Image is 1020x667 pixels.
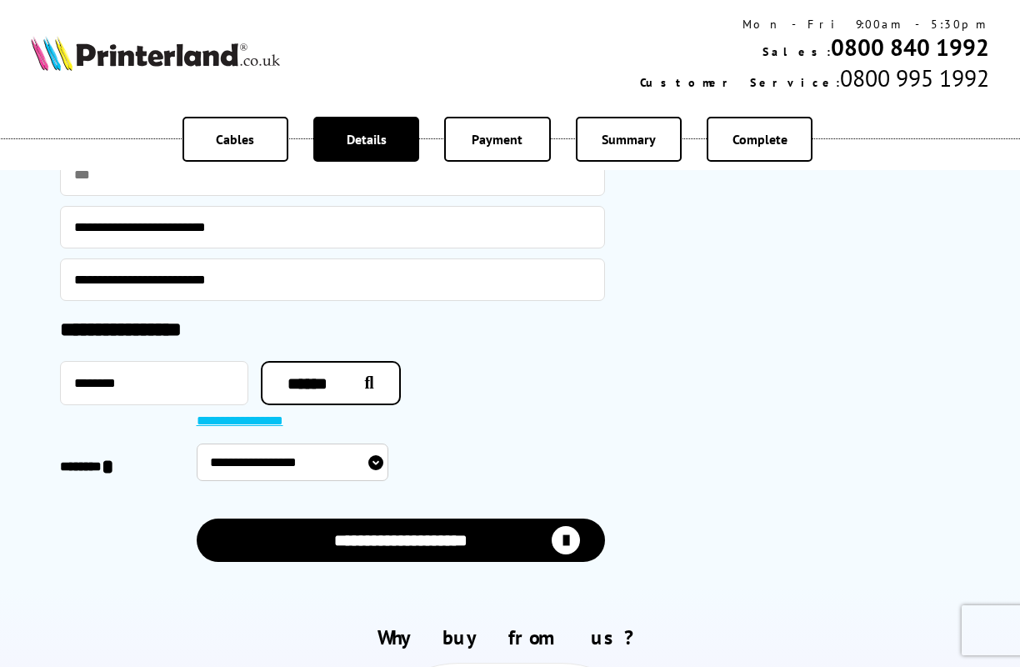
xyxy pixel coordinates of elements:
h2: Why buy from us? [31,624,990,650]
a: 0800 840 1992 [831,32,989,63]
span: Sales: [762,44,831,59]
span: Payment [472,131,522,148]
div: Mon - Fri 9:00am - 5:30pm [640,17,989,32]
span: 0800 995 1992 [840,63,989,93]
span: Customer Service: [640,75,840,90]
span: Details [347,131,387,148]
img: Printerland Logo [31,36,280,71]
span: Summary [602,131,656,148]
span: Complete [732,131,787,148]
span: Cables [216,131,254,148]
